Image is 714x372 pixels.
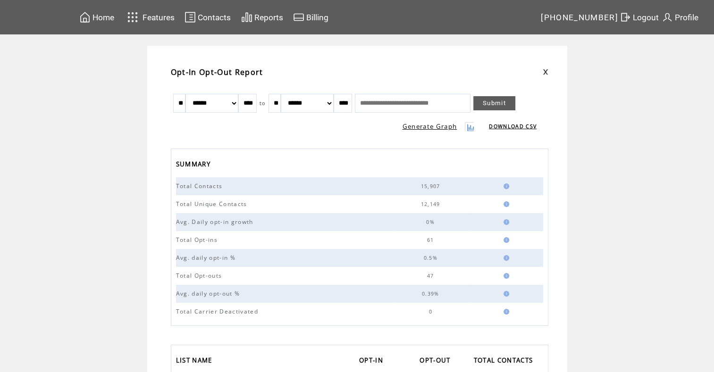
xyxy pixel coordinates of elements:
[474,354,536,369] span: TOTAL CONTACTS
[423,255,439,261] span: 0.5%
[176,289,243,298] span: Avg. daily opt-out %
[422,290,442,297] span: 0.39%
[662,11,673,23] img: profile.svg
[489,123,537,130] a: DOWNLOAD CSV
[427,273,437,279] span: 47
[78,10,116,25] a: Home
[198,13,231,22] span: Contacts
[501,201,509,207] img: help.gif
[260,100,266,107] span: to
[254,13,283,22] span: Reports
[123,8,176,26] a: Features
[620,11,631,23] img: exit.svg
[176,354,217,369] a: LIST NAME
[176,157,213,173] span: SUMMARY
[185,11,196,23] img: contacts.svg
[473,96,515,110] a: Submit
[633,13,659,22] span: Logout
[428,308,434,315] span: 0
[474,354,538,369] a: TOTAL CONTACTS
[501,237,509,243] img: help.gif
[176,354,215,369] span: LIST NAME
[675,13,698,22] span: Profile
[501,255,509,261] img: help.gif
[125,9,141,25] img: features.svg
[501,219,509,225] img: help.gif
[420,354,453,369] span: OPT-OUT
[240,10,285,25] a: Reports
[421,183,443,190] span: 15,907
[176,200,250,208] span: Total Unique Contacts
[171,67,263,77] span: Opt-In Opt-Out Report
[421,201,443,207] span: 12,149
[427,237,437,243] span: 61
[176,272,225,280] span: Total Opt-outs
[501,183,509,189] img: help.gif
[176,254,238,262] span: Avg. daily opt-in %
[660,10,700,25] a: Profile
[183,10,232,25] a: Contacts
[359,354,388,369] a: OPT-IN
[420,354,455,369] a: OPT-OUT
[618,10,660,25] a: Logout
[359,354,386,369] span: OPT-IN
[92,13,114,22] span: Home
[176,307,260,315] span: Total Carrier Deactivated
[293,11,304,23] img: creidtcard.svg
[541,13,618,22] span: [PHONE_NUMBER]
[306,13,328,22] span: Billing
[176,236,220,244] span: Total Opt-ins
[176,182,225,190] span: Total Contacts
[403,122,457,131] a: Generate Graph
[79,11,91,23] img: home.svg
[426,219,437,225] span: 0%
[501,309,509,314] img: help.gif
[501,291,509,297] img: help.gif
[176,218,256,226] span: Avg. Daily opt-in growth
[241,11,252,23] img: chart.svg
[292,10,330,25] a: Billing
[143,13,175,22] span: Features
[501,273,509,279] img: help.gif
